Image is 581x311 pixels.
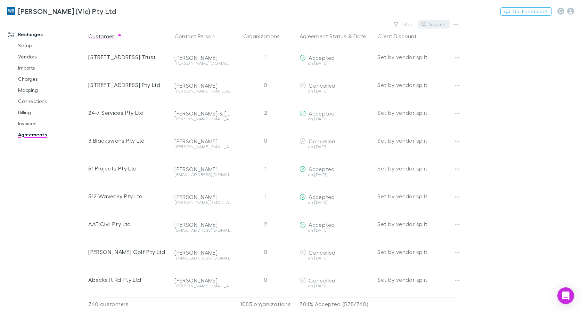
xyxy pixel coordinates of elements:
[377,238,458,266] div: Set by vendor split
[174,54,231,61] div: [PERSON_NAME]
[300,297,372,311] p: 78.1% Accepted (578/740)
[11,129,92,140] a: Agreements
[88,266,169,294] div: Abeckett Rd Pty Ltd
[174,200,231,205] div: [PERSON_NAME][EMAIL_ADDRESS][DOMAIN_NAME]
[174,284,231,288] div: [PERSON_NAME][EMAIL_ADDRESS][DOMAIN_NAME]
[300,29,346,43] button: Agreement Status
[557,287,574,304] div: Open Intercom Messenger
[11,40,92,51] a: Setup
[11,73,92,85] a: Charges
[309,277,335,284] span: Cancelled
[234,127,297,154] div: 0
[309,54,335,61] span: Accepted
[309,221,335,228] span: Accepted
[243,29,288,43] button: Organizations
[234,210,297,238] div: 2
[377,127,458,154] div: Set by vendor split
[174,193,231,200] div: [PERSON_NAME]
[377,43,458,71] div: Set by vendor split
[300,29,372,43] div: &
[377,182,458,210] div: Set by vendor split
[234,297,297,311] div: 1083 organizations
[174,249,231,256] div: [PERSON_NAME]
[300,256,372,260] div: on [DATE]
[377,71,458,99] div: Set by vendor split
[174,138,231,145] div: [PERSON_NAME]
[88,99,169,127] div: 24-7 Services Pty Ltd
[377,29,425,43] button: Client Discount
[1,29,92,40] a: Recharges
[88,210,169,238] div: AAE Civil Pty Ltd
[300,200,372,205] div: on [DATE]
[174,166,231,173] div: [PERSON_NAME]
[300,145,372,149] div: on [DATE]
[418,20,450,29] button: Search
[88,238,169,266] div: [PERSON_NAME] Golf Pty Ltd
[377,266,458,294] div: Set by vendor split
[88,29,122,43] button: Customer
[377,210,458,238] div: Set by vendor split
[174,256,231,260] div: [EMAIL_ADDRESS][DOMAIN_NAME]
[174,173,231,177] div: [EMAIL_ADDRESS][DOMAIN_NAME]
[300,61,372,65] div: on [DATE]
[11,107,92,118] a: Billing
[309,138,335,144] span: Cancelled
[300,173,372,177] div: on [DATE]
[353,29,366,43] button: Date
[309,110,335,117] span: Accepted
[234,71,297,99] div: 0
[174,61,231,65] div: [PERSON_NAME][DOMAIN_NAME][EMAIL_ADDRESS][PERSON_NAME][DOMAIN_NAME]
[88,297,172,311] div: 740 customers
[11,118,92,129] a: Invoices
[234,99,297,127] div: 2
[174,117,231,121] div: [PERSON_NAME][EMAIL_ADDRESS][DOMAIN_NAME]
[3,3,120,19] a: [PERSON_NAME] (Vic) Pty Ltd
[7,7,15,15] img: William Buck (Vic) Pty Ltd's Logo
[18,7,116,15] h3: [PERSON_NAME] (Vic) Pty Ltd
[377,99,458,127] div: Set by vendor split
[234,238,297,266] div: 0
[88,127,169,154] div: 3 Blackswans Pty Ltd
[88,182,169,210] div: 512 Waverley Pty Ltd
[309,166,335,172] span: Accepted
[11,62,92,73] a: Imports
[174,82,231,89] div: [PERSON_NAME]
[234,266,297,294] div: 0
[309,82,335,89] span: Cancelled
[309,193,335,200] span: Accepted
[390,20,417,29] button: Filter
[174,110,231,117] div: [PERSON_NAME] & [PERSON_NAME]
[174,221,231,228] div: [PERSON_NAME]
[11,85,92,96] a: Mapping
[11,96,92,107] a: Connections
[88,43,169,71] div: [STREET_ADDRESS] Trust
[309,249,335,256] span: Cancelled
[234,154,297,182] div: 1
[174,277,231,284] div: [PERSON_NAME]
[174,228,231,232] div: [EMAIL_ADDRESS][DOMAIN_NAME]
[88,71,169,99] div: [STREET_ADDRESS] Pty Ltd
[174,29,223,43] button: Contact Person
[11,51,92,62] a: Vendors
[377,154,458,182] div: Set by vendor split
[88,154,169,182] div: 51 Projects Pty Ltd
[234,182,297,210] div: 1
[500,7,552,16] button: Got Feedback?
[300,228,372,232] div: on [DATE]
[174,145,231,149] div: [PERSON_NAME][EMAIL_ADDRESS][DOMAIN_NAME]
[300,117,372,121] div: on [DATE]
[300,284,372,288] div: on [DATE]
[174,89,231,93] div: [PERSON_NAME][EMAIL_ADDRESS][DOMAIN_NAME]
[234,43,297,71] div: 1
[300,89,372,93] div: on [DATE]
